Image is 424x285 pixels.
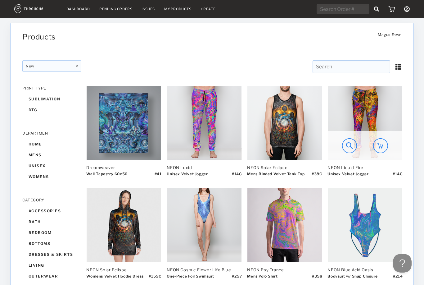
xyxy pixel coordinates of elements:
[232,172,242,181] div: # 14C
[14,4,57,13] img: logo.1c10ca64.svg
[86,267,161,272] div: NEON Solar Eclispe
[378,32,402,40] span: Magus Fawn
[232,274,242,283] div: # 257
[22,198,81,202] div: CATEGORY
[167,86,241,160] img: 18878_Thumb_6fe92d08216b41e79c4ac21b069e8ecd-8878-.png
[155,172,162,181] div: # 41
[22,205,81,216] div: accessories
[22,238,81,249] div: bottoms
[22,171,81,182] div: womens
[247,86,322,160] img: 18878_Thumb_1c7f38b212904bd0963ff344b935304d-8878-.png
[22,139,81,149] div: home
[22,216,81,227] div: bath
[327,172,368,181] div: Unisex Velvet Jogger
[22,131,81,136] div: DEPARTMENT
[167,274,214,283] div: One-Piece Foil Swimsuit
[22,149,81,160] div: mens
[247,267,322,272] div: NEON Psy Trance
[393,274,403,283] div: # 214
[327,267,402,272] div: NEON Blue Acid Oasis
[247,274,277,283] div: Mens Polo Shirt
[22,160,81,171] div: unisex
[22,260,81,271] div: living
[388,6,395,12] img: icon_cart.dab5cea1.svg
[22,104,81,115] div: dtg
[342,138,357,153] img: icon_preview.a61dccac.svg
[167,165,241,170] div: NEON Lucid
[312,172,322,181] div: # 38C
[201,7,216,11] a: Create
[86,165,161,170] div: Dreamweaver
[22,271,81,282] div: outerwear
[164,7,192,11] a: My Products
[87,188,161,262] img: 18878_Thumb_a60b383d2ad5401f98ec34285cf3be54-8878-.png
[393,254,412,273] iframe: Help Scout Beacon - Open
[247,172,304,181] div: Mens Binded Velvet Tank Top
[327,165,402,170] div: NEON Liquid Fire
[87,86,161,160] img: 18878_Thumb_d3070dc8581644878ee9f734d59d5d49-8878-.png
[167,267,241,272] div: NEON Cosmic Flower Life Blue
[66,7,90,11] a: Dashboard
[167,188,241,262] img: 18878_Thumb_e7072f1570d5437783f0a2a2e11d83dc-8878-.png
[313,60,390,73] input: Search
[86,274,144,283] div: Womens Velvet Hoodie Dress
[142,7,155,11] a: Issues
[22,227,81,238] div: bedroom
[149,274,161,283] div: # 155C
[393,172,403,181] div: # 14C
[328,188,402,262] img: 18878_Thumb_cd2cce98ee3f4e8a856a6930e2d06659-8878-.png
[312,274,322,283] div: # 358
[328,86,402,160] img: 18878_Thumb_eb5e25142a6646e0a9d51d2d657ea7e8-8878-.png
[395,63,402,70] img: icon_list.aeafdc69.svg
[247,188,322,262] img: 18878_Thumb_c032ba44bbb6493896e1526e6289cfd0-8878-.png
[22,94,81,104] div: sublimation
[22,60,81,72] div: New
[373,138,388,153] img: icon_add_to_cart_circle.749e9121.svg
[327,274,377,283] div: Bodysuit w/ Snap Closure
[247,165,322,170] div: NEON Solar Eclipse
[22,32,56,41] span: Products
[99,7,132,11] a: Pending Orders
[167,172,208,181] div: Unisex Velvet Jogger
[317,4,369,14] input: Search Order #
[22,86,81,90] div: PRINT TYPE
[86,172,127,181] div: Wall Tapestry 60x50
[22,249,81,260] div: dresses & skirts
